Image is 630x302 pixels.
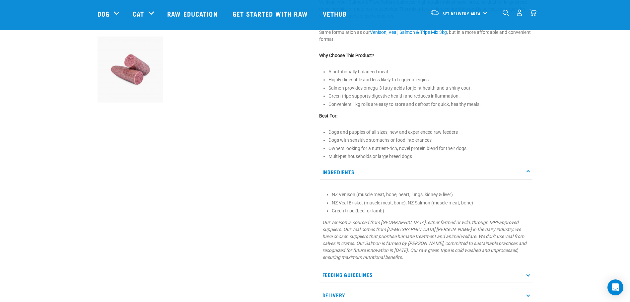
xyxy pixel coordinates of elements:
[319,267,533,282] p: Feeding Guidelines
[328,101,533,108] li: Convenient 1kg rolls are easy to store and defrost for quick, healthy meals.
[98,37,164,103] img: Venison Veal Salmon Tripe 1651
[322,220,526,260] em: Our venison is sourced from [GEOGRAPHIC_DATA], either farmed or wild, through MPI-approved suppli...
[319,29,533,43] p: Same formulation as our , but in a more affordable and convenient format.
[332,199,529,206] li: NZ Veal Brisket (muscle meat, bone), NZ Salmon (muscle meat, bone)
[328,145,533,152] p: Owners looking for a nutrient-rich, novel protein blend for their dogs
[319,165,533,180] p: Ingredients
[328,153,533,160] p: Multi-pet households or large breed dogs
[332,191,529,198] li: NZ Venison (muscle meat, bone, heart, lungs, kidney & liver)
[430,10,439,16] img: van-moving.png
[370,30,447,35] a: Venison, Veal, Salmon & Tripe Mix 3kg
[516,9,523,16] img: user.png
[319,113,337,118] strong: Best For:
[328,85,533,92] li: Salmon provides omega-3 fatty acids for joint health and a shiny coat.
[316,0,355,27] a: Vethub
[161,0,226,27] a: Raw Education
[503,10,509,16] img: home-icon-1@2x.png
[319,53,374,58] strong: Why Choose This Product?
[328,68,533,75] li: A nutritionally balanced meal
[332,207,529,214] li: Green tripe (beef or lamb)
[98,9,109,19] a: Dog
[328,76,533,83] li: Highly digestible and less likely to trigger allergies.
[529,9,536,16] img: home-icon@2x.png
[133,9,144,19] a: Cat
[443,12,481,15] span: Set Delivery Area
[607,279,623,295] div: Open Intercom Messenger
[226,0,316,27] a: Get started with Raw
[328,129,533,136] p: Dogs and puppies of all sizes, new and experienced raw feeders
[328,137,533,144] p: Dogs with sensitive stomachs or food intolerances
[328,93,533,100] li: Green tripe supports digestive health and reduces inflammation.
